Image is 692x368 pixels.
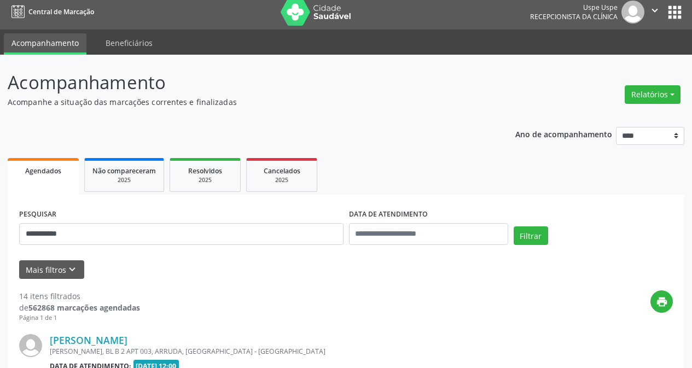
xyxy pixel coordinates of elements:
[19,260,84,279] button: Mais filtroskeyboard_arrow_down
[8,3,94,21] a: Central de Marcação
[19,206,56,223] label: PESQUISAR
[25,166,61,176] span: Agendados
[530,12,618,21] span: Recepcionista da clínica
[98,33,160,52] a: Beneficiários
[92,166,156,176] span: Não compareceram
[92,176,156,184] div: 2025
[644,1,665,24] button: 
[19,313,140,323] div: Página 1 de 1
[28,7,94,16] span: Central de Marcação
[349,206,428,223] label: DATA DE ATENDIMENTO
[178,176,232,184] div: 2025
[621,1,644,24] img: img
[515,127,612,141] p: Ano de acompanhamento
[665,3,684,22] button: apps
[530,3,618,12] div: Uspe Uspe
[656,296,668,308] i: print
[50,347,509,356] div: [PERSON_NAME], BL B 2 APT 003, ARRUDA, [GEOGRAPHIC_DATA] - [GEOGRAPHIC_DATA]
[4,33,86,55] a: Acompanhamento
[188,166,222,176] span: Resolvidos
[50,334,127,346] a: [PERSON_NAME]
[254,176,309,184] div: 2025
[8,96,481,108] p: Acompanhe a situação das marcações correntes e finalizadas
[514,226,548,245] button: Filtrar
[19,334,42,357] img: img
[8,69,481,96] p: Acompanhamento
[28,302,140,313] strong: 562868 marcações agendadas
[19,302,140,313] div: de
[19,290,140,302] div: 14 itens filtrados
[649,4,661,16] i: 
[264,166,300,176] span: Cancelados
[66,264,78,276] i: keyboard_arrow_down
[625,85,681,104] button: Relatórios
[650,290,673,313] button: print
